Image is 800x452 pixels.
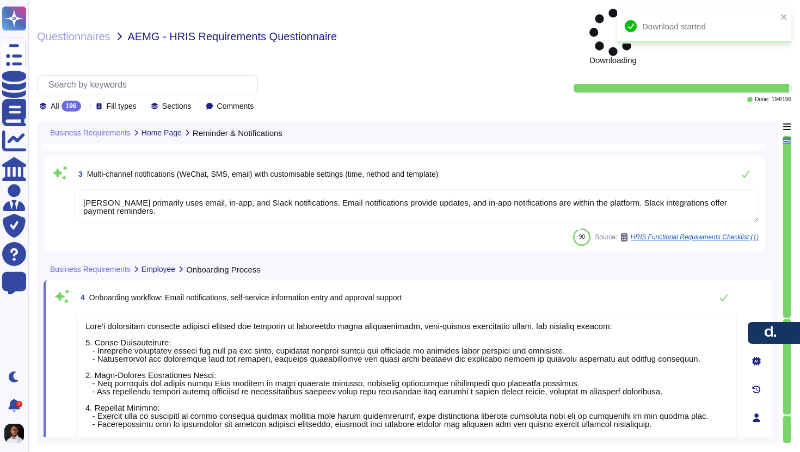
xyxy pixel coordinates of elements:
span: Home Page [141,129,182,137]
img: user [4,424,24,443]
span: Onboarding workflow: Email notifications, self-service information entry and approval support [89,293,402,302]
span: Done: [755,97,770,102]
button: user [2,422,32,445]
span: AEMG - HRIS Requirements Questionnaire [128,31,337,42]
span: Reminder & Notifications [193,129,282,137]
span: Source: [595,233,759,242]
span: Downloading [589,9,637,64]
span: 194 / 196 [772,97,791,102]
span: Comments [217,102,254,110]
button: close [780,12,788,21]
span: Questionnaires [37,31,110,42]
div: 196 [61,101,81,112]
span: 4 [76,294,85,301]
span: Multi-channel notifications (WeChat, SMS, email) with customisable settings (time, nethod and tem... [87,170,439,178]
span: 3 [74,170,83,178]
textarea: [PERSON_NAME] primarily uses email, in-app, and Slack notifications. Email notifications provide ... [74,189,759,223]
span: Onboarding Process [186,265,261,274]
span: All [51,102,59,110]
span: Business Requirements [50,265,131,273]
span: HRIS Functional Requirements Checklist (1) [631,234,759,240]
span: Fill types [107,102,137,110]
span: Employee [141,265,175,273]
span: 90 [579,234,585,240]
div: Download started [617,9,791,44]
div: 7 [16,401,22,407]
span: Business Requirements [50,129,131,137]
input: Search by keywords [43,76,257,95]
span: Sections [162,102,192,110]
